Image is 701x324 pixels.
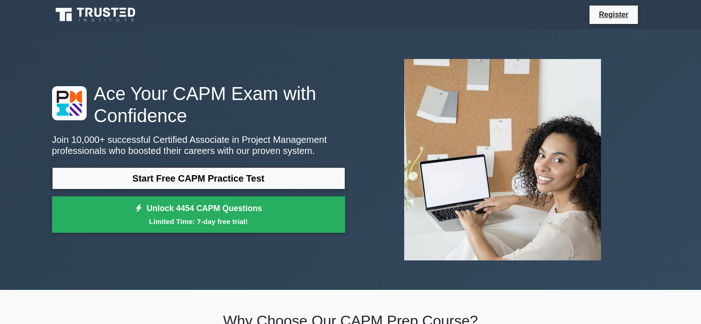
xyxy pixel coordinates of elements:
[52,167,345,189] a: Start Free CAPM Practice Test
[52,196,345,233] a: Unlock 4454 CAPM QuestionsLimited Time: 7-day free trial!
[64,216,334,227] small: Limited Time: 7-day free trial!
[593,9,634,20] a: Register
[52,134,345,156] p: Join 10,000+ successful Certified Associate in Project Management professionals who boosted their...
[52,82,345,127] h1: Ace Your CAPM Exam with Confidence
